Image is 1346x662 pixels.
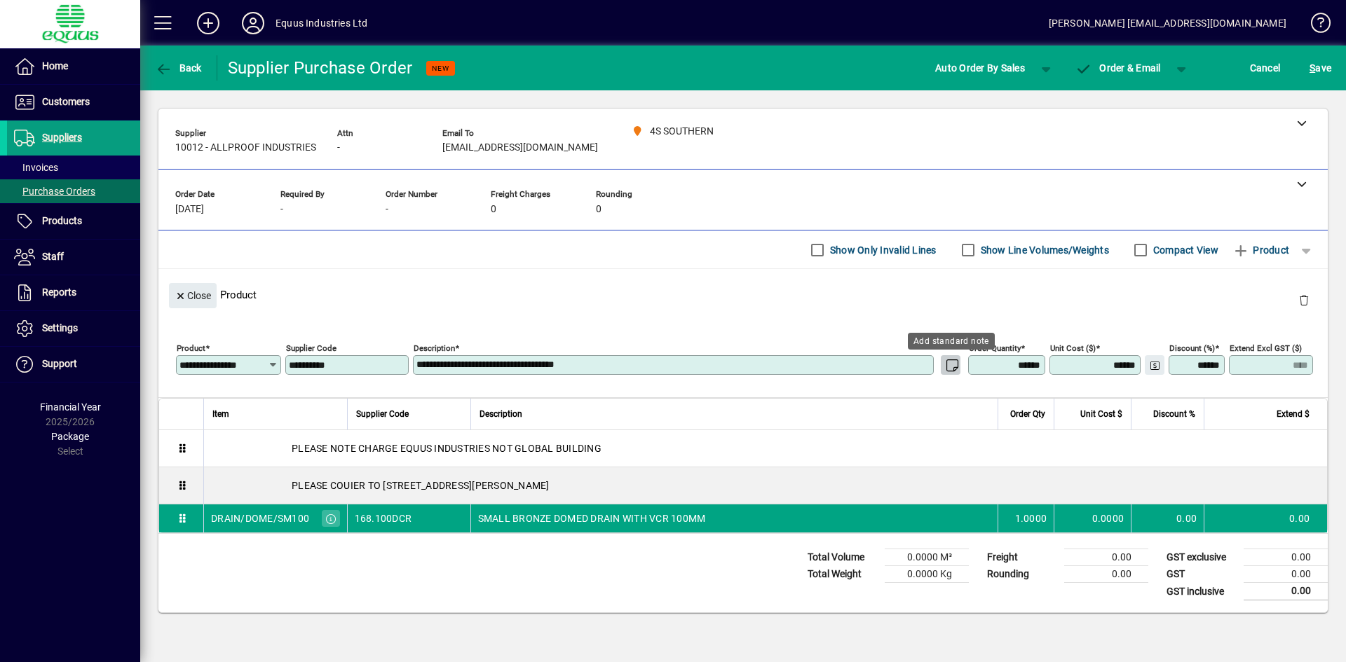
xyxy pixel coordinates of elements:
a: Reports [7,275,140,310]
app-page-header-button: Delete [1287,294,1321,306]
a: Knowledge Base [1300,3,1328,48]
span: 0 [596,204,601,215]
span: 0 [491,204,496,215]
a: Products [7,204,140,239]
span: [DATE] [175,204,204,215]
a: Purchase Orders [7,179,140,203]
mat-label: Description [414,343,455,353]
td: 1.0000 [998,504,1054,532]
label: Show Line Volumes/Weights [978,243,1109,257]
span: Discount % [1153,406,1195,422]
span: Suppliers [42,132,82,143]
span: NEW [432,64,449,73]
button: Order & Email [1068,55,1168,81]
label: Show Only Invalid Lines [827,243,937,257]
app-page-header-button: Close [165,289,220,301]
span: 10012 - ALLPROOF INDUSTRIES [175,142,316,153]
td: 0.00 [1244,566,1328,583]
mat-label: Supplier Code [286,343,336,353]
span: Reports [42,287,76,298]
mat-label: Extend excl GST ($) [1230,343,1302,353]
label: Compact View [1150,243,1218,257]
td: GST exclusive [1160,549,1244,566]
div: Equus Industries Ltd [276,12,368,34]
td: GST [1160,566,1244,583]
mat-label: Discount (%) [1169,343,1215,353]
td: 0.0000 Kg [885,566,969,583]
div: Add standard note [908,333,995,350]
button: Auto Order By Sales [928,55,1032,81]
span: - [280,204,283,215]
span: Package [51,431,89,442]
span: Back [155,62,202,74]
span: ave [1310,57,1331,79]
span: Support [42,358,77,369]
span: Product [1232,239,1289,261]
span: Home [42,60,68,71]
td: Rounding [980,566,1064,583]
button: Change Price Levels [1145,355,1164,375]
span: - [337,142,340,153]
span: [EMAIL_ADDRESS][DOMAIN_NAME] [442,142,598,153]
td: 0.00 [1244,549,1328,566]
button: Save [1306,55,1335,81]
mat-label: Product [177,343,205,353]
mat-label: Unit Cost ($) [1050,343,1096,353]
span: Extend $ [1277,406,1310,422]
span: Customers [42,96,90,107]
div: PLEASE COUIER TO [STREET_ADDRESS][PERSON_NAME] [204,467,1327,504]
td: 0.00 [1064,566,1148,583]
td: 0.00 [1244,583,1328,600]
span: SMALL BRONZE DOMED DRAIN WITH VCR 100MM [478,511,706,525]
button: Close [169,283,217,308]
span: Invoices [14,162,58,173]
td: 0.0000 [1054,504,1131,532]
div: Product [158,269,1328,320]
td: 0.00 [1064,549,1148,566]
div: PLEASE NOTE CHARGE EQUUS INDUSTRIES NOT GLOBAL BUILDING [204,430,1327,467]
button: Add [186,11,231,36]
button: Delete [1287,283,1321,317]
button: Product [1225,237,1296,263]
td: 0.00 [1131,504,1204,532]
span: Close [175,284,211,308]
button: Profile [231,11,276,36]
td: Freight [980,549,1064,566]
span: Unit Cost $ [1080,406,1122,422]
span: Order Qty [1010,406,1045,422]
button: Cancel [1246,55,1284,81]
span: Order & Email [1075,62,1161,74]
span: Supplier Code [356,406,409,422]
td: Total Weight [801,566,885,583]
span: - [386,204,388,215]
a: Invoices [7,156,140,179]
td: 168.100DCR [347,504,470,532]
div: Supplier Purchase Order [228,57,413,79]
span: Cancel [1250,57,1281,79]
span: Products [42,215,82,226]
a: Home [7,49,140,84]
button: Back [151,55,205,81]
span: Item [212,406,229,422]
span: Auto Order By Sales [935,57,1025,79]
td: Total Volume [801,549,885,566]
app-page-header-button: Back [140,55,217,81]
a: Customers [7,85,140,120]
td: 0.00 [1204,504,1327,532]
td: GST inclusive [1160,583,1244,600]
a: Staff [7,240,140,275]
span: Description [480,406,522,422]
span: S [1310,62,1315,74]
span: Settings [42,322,78,333]
div: DRAIN/DOME/SM100 [211,511,309,525]
span: Purchase Orders [14,186,95,197]
a: Support [7,347,140,382]
span: Staff [42,251,64,262]
td: 0.0000 M³ [885,549,969,566]
a: Settings [7,311,140,346]
div: [PERSON_NAME] [EMAIL_ADDRESS][DOMAIN_NAME] [1049,12,1286,34]
span: Financial Year [40,401,101,413]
